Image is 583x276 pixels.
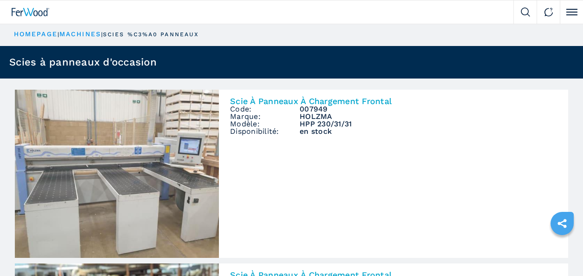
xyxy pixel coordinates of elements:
span: en stock [300,128,557,135]
a: Scie À Panneaux À Chargement Frontal HOLZMA HPP 230/31/31Scie À Panneaux À Chargement FrontalCode... [15,90,568,258]
span: Disponibilité: [230,128,300,135]
iframe: Chat [544,234,576,269]
a: machines [59,30,101,38]
img: Contact us [544,7,553,17]
span: | [58,31,59,38]
span: | [101,31,103,38]
a: sharethis [551,212,574,235]
span: Modèle: [230,120,300,128]
h3: HOLZMA [300,113,557,120]
img: Search [521,7,530,17]
img: Scie À Panneaux À Chargement Frontal HOLZMA HPP 230/31/31 [15,90,219,258]
a: HOMEPAGE [14,30,58,38]
h3: HPP 230/31/31 [300,120,557,128]
h1: Scies à panneaux d'occasion [9,57,157,67]
span: Marque: [230,113,300,120]
h2: Scie À Panneaux À Chargement Frontal [230,97,557,105]
p: scies %C3%A0 panneaux [103,31,199,39]
button: Click to toggle menu [560,0,583,24]
h3: 007949 [300,105,557,113]
span: Code: [230,105,300,113]
img: Ferwood [12,8,50,16]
